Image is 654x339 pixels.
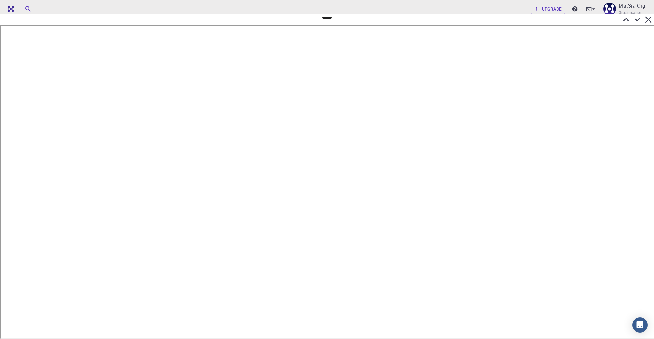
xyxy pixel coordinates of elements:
p: Mat3ra Org [619,2,645,10]
img: logo [5,6,14,12]
div: Open Intercom Messenger [632,317,648,333]
button: Upgrade [531,4,566,14]
span: Organisation [619,10,643,16]
img: Mat3ra Org [603,3,616,15]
